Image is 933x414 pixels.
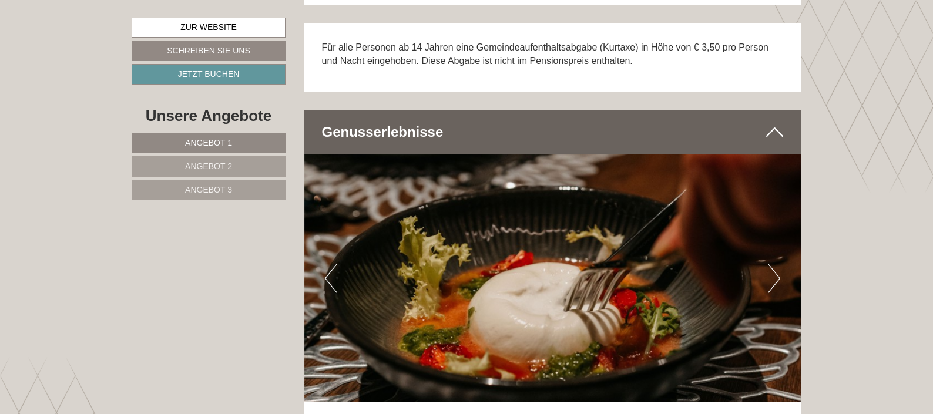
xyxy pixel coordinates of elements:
[185,138,232,147] span: Angebot 1
[132,64,286,85] a: Jetzt buchen
[132,18,286,38] a: Zur Website
[185,185,232,194] span: Angebot 3
[768,264,780,293] button: Next
[132,105,286,127] div: Unsere Angebote
[325,264,337,293] button: Previous
[322,41,784,68] p: Für alle Personen ab 14 Jahren eine Gemeindeaufenthaltsabgabe (Kurtaxe) in Höhe von € 3,50 pro Pe...
[304,110,801,154] div: Genuss­erlebnisse
[132,41,286,61] a: Schreiben Sie uns
[185,161,232,171] span: Angebot 2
